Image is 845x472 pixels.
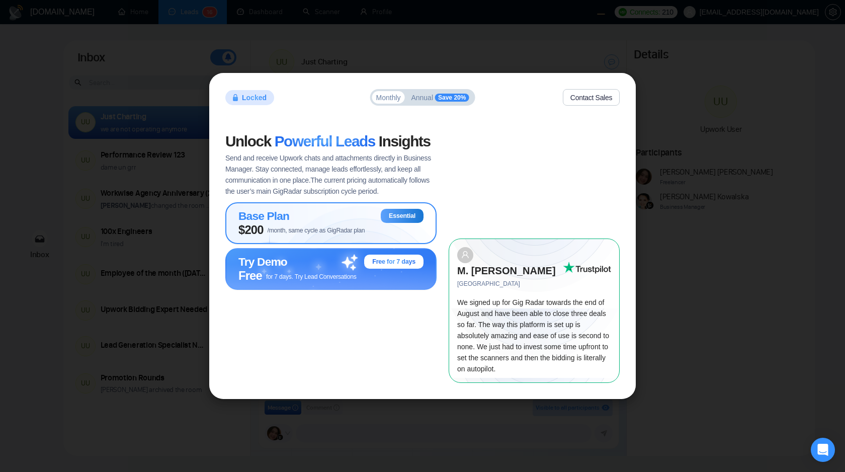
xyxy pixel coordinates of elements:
[225,134,437,149] span: Unlock Insights
[372,91,405,104] button: Monthly
[372,258,415,266] span: Free for 7 days
[275,133,375,149] span: Powerful Leads
[461,251,469,259] span: user
[563,89,620,106] button: Contact Sales
[268,227,365,234] span: /month, same cycle as GigRadar plan
[811,438,835,462] div: Open Intercom Messenger
[563,262,611,274] img: Trust Pilot
[457,298,609,373] span: We signed up for Gig Radar towards the end of August and have been able to close three deals so f...
[238,209,289,222] span: Base Plan
[242,92,267,103] span: Locked
[435,94,469,102] span: Save 20%
[457,265,556,276] strong: M. [PERSON_NAME]
[238,269,262,283] span: Free
[225,152,437,197] span: Send and receive Upwork chats and attachments directly in Business Manager. Stay connected, manag...
[411,94,433,101] span: Annual
[407,91,473,104] button: AnnualSave 20%
[266,273,357,280] span: for 7 days. Try Lead Conversations
[238,255,287,268] span: Try Demo
[457,279,563,289] span: [GEOGRAPHIC_DATA]
[238,223,264,237] span: $200
[389,212,415,220] span: Essential
[376,94,401,101] span: Monthly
